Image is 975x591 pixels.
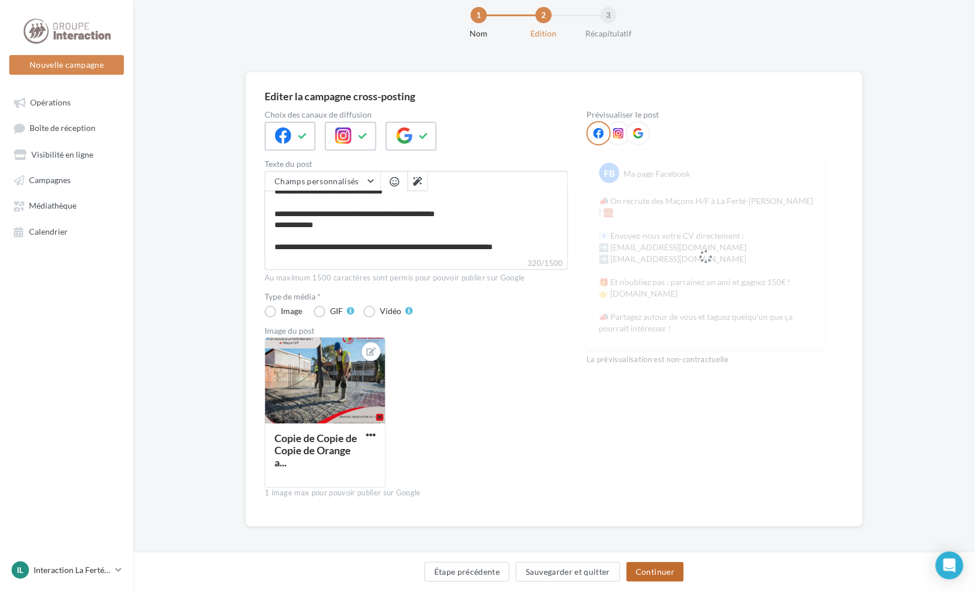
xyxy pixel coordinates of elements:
span: Visibilité en ligne [31,149,93,159]
div: GIF [330,307,343,315]
div: La prévisualisation est non-contractuelle [587,350,825,365]
label: Texte du post [265,160,568,168]
button: Étape précédente [424,562,510,582]
label: Type de média * [265,293,568,301]
div: Editer la campagne cross-posting [265,91,415,101]
div: Au maximum 1500 caractères sont permis pour pouvoir publier sur Google [265,273,568,283]
span: Campagnes [29,175,71,185]
div: Ma page Facebook [624,168,690,180]
label: 320/1500 [265,257,568,270]
div: Copie de Copie de Copie de Orange a... [274,432,357,469]
div: Prévisualiser le post [587,111,825,119]
span: Opérations [30,97,71,107]
div: 1 [471,7,487,23]
div: 2 [536,7,552,23]
span: Calendrier [29,227,68,236]
span: IL [17,564,24,576]
a: Visibilité en ligne [7,144,126,165]
div: Open Intercom Messenger [936,552,963,579]
div: Edition [507,28,581,39]
div: FB [599,163,620,183]
div: Image [281,307,302,315]
a: Boîte de réception [7,117,126,138]
button: Champs personnalisés [265,172,380,191]
span: Champs personnalisés [274,176,359,186]
p: 📣 On recrute des Maçons H/F à La Ferté-[PERSON_NAME] ! 🧱 📧 Envoyez-nous votre CV directement : ➡️... [599,195,813,334]
div: 3 [600,7,617,23]
a: Opérations [7,92,126,112]
a: Calendrier [7,221,126,242]
span: Médiathèque [29,201,76,211]
a: Campagnes [7,169,126,190]
button: Nouvelle campagne [9,55,124,75]
div: Récapitulatif [571,28,646,39]
span: Boîte de réception [30,123,96,133]
button: Sauvegarder et quitter [516,562,620,582]
div: Image du post [265,327,568,335]
div: Nom [442,28,516,39]
button: Continuer [626,562,684,582]
a: IL Interaction La Ferté [PERSON_NAME] [9,559,124,581]
div: Vidéo [380,307,401,315]
a: Médiathèque [7,195,126,216]
label: Choix des canaux de diffusion [265,111,568,119]
p: Interaction La Ferté [PERSON_NAME] [34,564,111,576]
div: 1 image max pour pouvoir publier sur Google [265,488,568,498]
